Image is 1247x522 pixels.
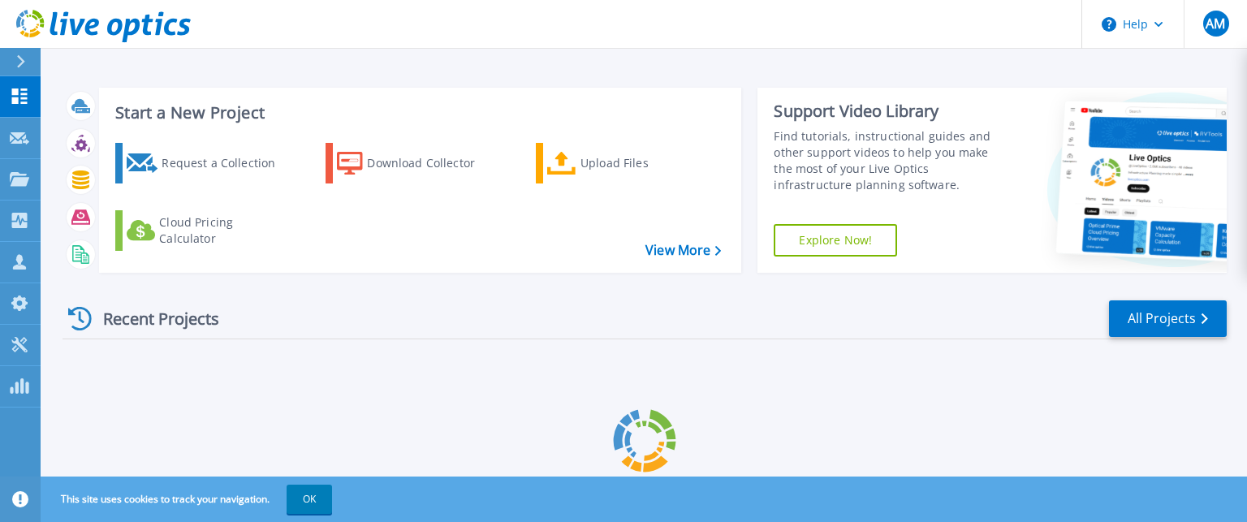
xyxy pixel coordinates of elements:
div: Request a Collection [162,147,291,179]
div: Upload Files [580,147,710,179]
div: Download Collector [367,147,497,179]
a: Upload Files [536,143,717,183]
h3: Start a New Project [115,104,721,122]
a: Explore Now! [774,224,897,257]
button: OK [287,485,332,514]
a: Request a Collection [115,143,296,183]
a: Cloud Pricing Calculator [115,210,296,251]
div: Find tutorials, instructional guides and other support videos to help you make the most of your L... [774,128,1009,193]
span: AM [1206,17,1225,30]
a: View More [645,243,721,258]
div: Support Video Library [774,101,1009,122]
a: All Projects [1109,300,1227,337]
span: This site uses cookies to track your navigation. [45,485,332,514]
a: Download Collector [326,143,507,183]
div: Cloud Pricing Calculator [159,214,289,247]
div: Recent Projects [63,299,241,339]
